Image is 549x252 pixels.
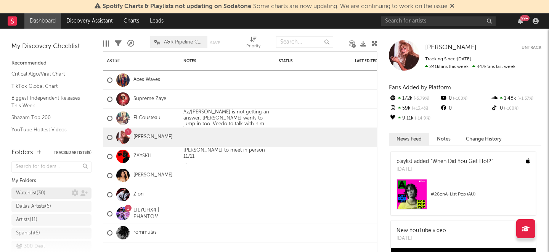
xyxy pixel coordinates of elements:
[413,97,429,101] span: -5.79 %
[118,13,144,29] a: Charts
[11,82,84,90] a: TikTok Global Chart
[452,97,467,101] span: -100 %
[491,103,541,113] div: 0
[414,116,430,121] span: -14.9 %
[246,32,260,55] div: Priority
[389,113,440,123] div: 9.11k
[458,133,509,145] button: Change History
[133,191,144,198] a: Zion
[133,77,160,83] a: Aces Waves
[381,16,496,26] input: Search for artists
[425,57,471,61] span: Tracking Since: [DATE]
[16,229,40,238] div: Spanish ( 6 )
[520,15,530,21] div: 99 +
[425,65,469,69] span: 241k fans this week
[389,94,440,103] div: 172k
[144,13,169,29] a: Leads
[440,103,490,113] div: 0
[491,94,541,103] div: 1.48k
[133,229,157,236] a: rommulas
[355,171,393,180] div: [DATE]
[210,41,220,45] button: Save
[396,158,493,166] div: playlist added
[11,94,84,110] a: Biggest Independent Releases This Week
[133,172,173,179] a: [PERSON_NAME]
[276,36,333,48] input: Search...
[11,59,91,68] div: Recommended
[431,190,530,199] div: # 28 on A-List Pop (AU)
[389,85,451,90] span: Fans Added by Platform
[180,109,275,127] div: Az/[PERSON_NAME] is not getting an answer. [PERSON_NAME] wants to jump in too. Veedo to talk with...
[396,227,446,235] div: New YouTube video
[133,207,176,220] a: LILYUHX4 | PHANTOM
[24,13,61,29] a: Dashboard
[11,228,91,239] a: Spanish(6)
[11,70,84,78] a: Critical Algo/Viral Chart
[16,202,51,211] div: Dallas Artists ( 6 )
[391,179,536,215] a: #28onA-List Pop (AU)
[279,59,328,63] div: Status
[389,103,440,113] div: 59k
[429,133,458,145] button: Notes
[389,133,429,145] button: News Feed
[431,159,493,164] a: "When Did You Get Hot?"
[355,114,393,123] div: [DATE]
[103,32,109,55] div: Edit Columns
[11,113,84,122] a: Shazam Top 200
[355,133,393,142] div: [DATE]
[133,134,173,141] a: [PERSON_NAME]
[11,176,91,186] div: My Folders
[11,148,33,157] div: Folders
[61,13,118,29] a: Discovery Assistant
[355,95,393,104] div: [DATE]
[518,18,523,24] button: 99+
[16,189,45,198] div: Watchlist ( 30 )
[115,32,122,55] div: Filters
[411,107,428,111] span: +13.4 %
[355,152,393,161] div: [DATE]
[11,214,91,226] a: Artists(11)
[425,65,515,69] span: 447k fans last week
[522,44,541,52] button: Untrack
[164,40,204,45] span: A&R Pipeline Collaboration Official
[107,58,164,63] div: Artist
[440,94,490,103] div: 0
[11,162,91,173] input: Search for folders...
[127,32,134,55] div: A&R Pipeline
[355,228,393,237] div: [DATE]
[11,126,84,134] a: YouTube Hottest Videos
[503,107,518,111] span: -100 %
[450,3,454,10] span: Dismiss
[133,115,161,121] a: El Cousteau
[355,59,382,63] div: Last Edited
[396,166,493,173] div: [DATE]
[11,187,91,199] a: Watchlist(30)
[425,44,477,52] a: [PERSON_NAME]
[183,59,260,63] div: Notes
[11,201,91,212] a: Dallas Artists(6)
[516,97,533,101] span: +1.37 %
[396,235,446,242] div: [DATE]
[54,151,91,155] button: Tracked Artists(9)
[103,3,448,10] span: : Some charts are now updating. We are continuing to work on the issue
[16,215,37,225] div: Artists ( 11 )
[133,153,151,160] a: ZAYSKII
[355,190,393,199] div: [DATE]
[103,3,251,10] span: Spotify Charts & Playlists not updating on Sodatone
[246,42,260,51] div: Priority
[180,147,275,165] div: [PERSON_NAME] to meet in person 11/11
[133,96,166,102] a: Supreme Zaye
[11,42,91,51] div: My Discovery Checklist
[355,76,393,85] div: [DATE]
[355,209,393,218] div: [DATE]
